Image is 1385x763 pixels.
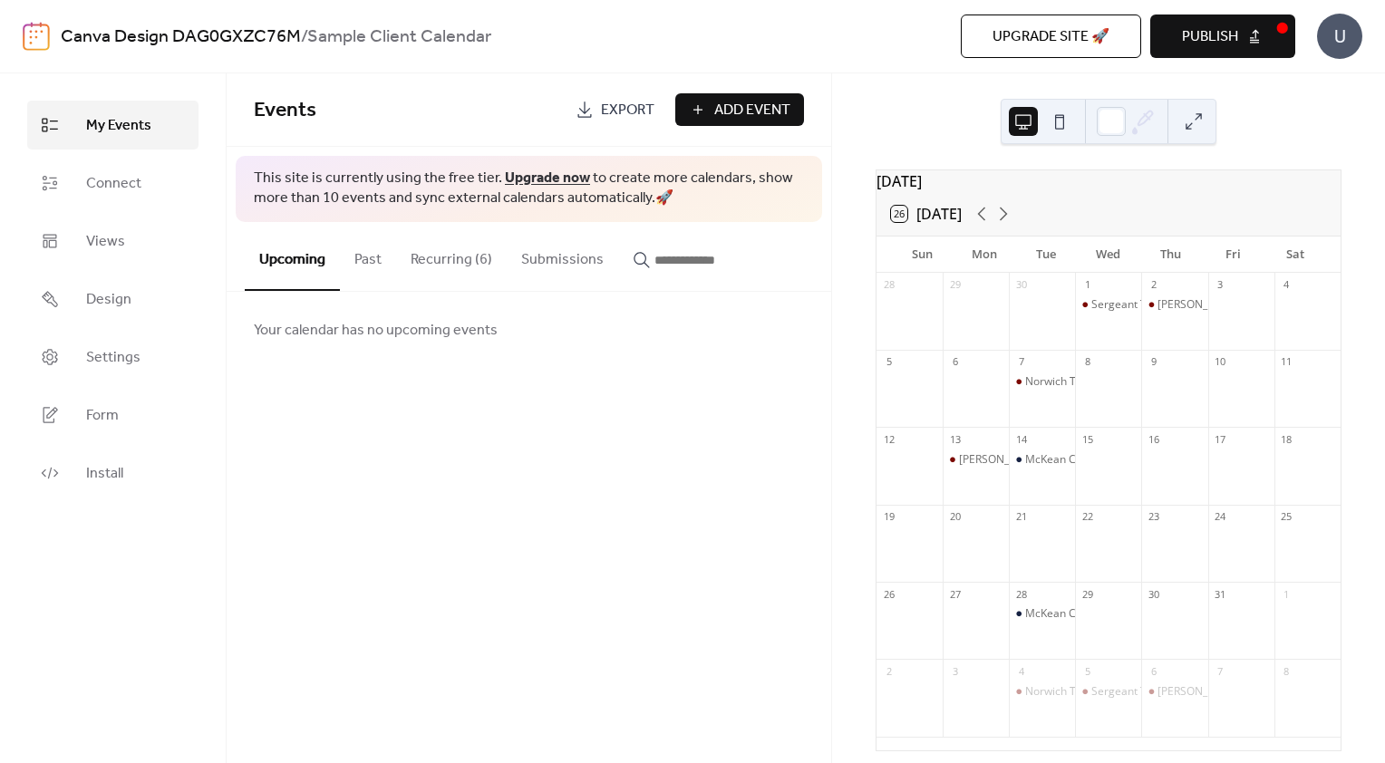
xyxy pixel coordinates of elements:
[714,100,790,121] span: Add Event
[1080,510,1094,524] div: 22
[254,91,316,130] span: Events
[885,201,968,227] button: 26[DATE]
[396,222,507,289] button: Recurring (6)
[27,275,199,324] a: Design
[1280,587,1293,601] div: 1
[1091,297,1295,313] div: Sergeant Township Supervisors Meeting
[882,587,896,601] div: 26
[1080,355,1094,369] div: 8
[1080,664,1094,678] div: 5
[1025,452,1214,468] div: McKean County Commission Meeting
[27,333,199,381] a: Settings
[61,20,301,54] a: Canva Design DAG0GXZC76M
[1014,278,1028,292] div: 30
[1147,278,1160,292] div: 2
[1150,14,1295,58] button: Publish
[948,510,962,524] div: 20
[86,115,151,137] span: My Events
[1214,664,1227,678] div: 7
[882,355,896,369] div: 5
[1280,664,1293,678] div: 8
[86,347,140,369] span: Settings
[943,452,1009,468] div: Hamlin Township Supervisors Meeting
[1182,26,1238,48] span: Publish
[1014,587,1028,601] div: 28
[27,101,199,150] a: My Events
[1214,278,1227,292] div: 3
[961,14,1141,58] button: Upgrade site 🚀
[948,355,962,369] div: 6
[1280,510,1293,524] div: 25
[1147,587,1160,601] div: 30
[1014,510,1028,524] div: 21
[301,20,307,54] b: /
[1214,432,1227,446] div: 17
[1009,374,1075,390] div: Norwich Township Supervisors Meeting
[675,93,804,126] button: Add Event
[1025,374,1225,390] div: Norwich Township Supervisors Meeting
[307,20,491,54] b: Sample Client Calendar
[1080,278,1094,292] div: 1
[254,169,804,209] span: This site is currently using the free tier. to create more calendars, show more than 10 events an...
[86,231,125,253] span: Views
[23,22,50,51] img: logo
[86,289,131,311] span: Design
[27,391,199,439] a: Form
[27,217,199,266] a: Views
[882,278,896,292] div: 28
[1147,510,1160,524] div: 23
[948,278,962,292] div: 29
[1141,297,1207,313] div: Keating Township Supervisors Meeting
[993,26,1109,48] span: Upgrade site 🚀
[1139,237,1202,273] div: Thu
[882,510,896,524] div: 19
[1009,684,1075,700] div: Norwich Township Supervisors Meeting
[1014,664,1028,678] div: 4
[1141,684,1207,700] div: Keating Township Supervisors Meeting
[1080,587,1094,601] div: 29
[891,237,954,273] div: Sun
[340,222,396,289] button: Past
[86,405,119,427] span: Form
[1014,432,1028,446] div: 14
[1264,237,1326,273] div: Sat
[948,664,962,678] div: 3
[1214,355,1227,369] div: 10
[948,432,962,446] div: 13
[505,164,590,192] a: Upgrade now
[27,159,199,208] a: Connect
[86,463,123,485] span: Install
[1075,297,1141,313] div: Sergeant Township Supervisors Meeting
[1009,452,1075,468] div: McKean County Commission Meeting
[1015,237,1078,273] div: Tue
[27,449,199,497] a: Install
[1078,237,1140,273] div: Wed
[882,432,896,446] div: 12
[1280,432,1293,446] div: 18
[1214,510,1227,524] div: 24
[1147,355,1160,369] div: 9
[1075,684,1141,700] div: Sergeant Township Supervisors Meeting
[507,222,618,289] button: Submissions
[1025,606,1214,622] div: McKean County Commission Meeting
[562,93,668,126] a: Export
[601,100,654,121] span: Export
[254,320,498,342] span: Your calendar has no upcoming events
[959,452,1202,468] div: [PERSON_NAME] Township Supervisors Meeting
[1080,432,1094,446] div: 15
[1091,684,1295,700] div: Sergeant Township Supervisors Meeting
[1317,14,1362,59] div: U
[1202,237,1264,273] div: Fri
[1147,432,1160,446] div: 16
[1214,587,1227,601] div: 31
[882,664,896,678] div: 2
[877,170,1341,192] div: [DATE]
[948,587,962,601] div: 27
[1014,355,1028,369] div: 7
[953,237,1015,273] div: Mon
[1147,664,1160,678] div: 6
[1025,684,1225,700] div: Norwich Township Supervisors Meeting
[86,173,141,195] span: Connect
[1280,278,1293,292] div: 4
